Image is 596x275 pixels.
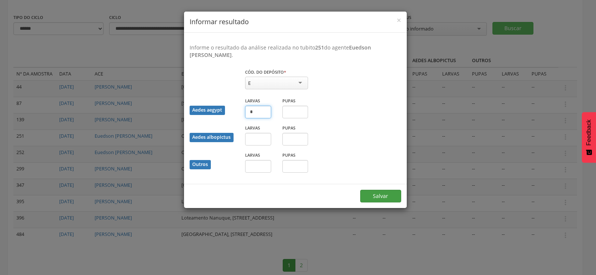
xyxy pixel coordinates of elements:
[190,106,225,115] div: Aedes aegypt
[586,119,592,146] span: Feedback
[190,133,234,142] div: Aedes albopictus
[245,125,260,131] label: Larvas
[397,15,401,25] span: ×
[582,112,596,163] button: Feedback - Mostrar pesquisa
[315,44,324,51] b: 251
[397,16,401,24] button: Close
[190,160,211,169] div: Outros
[245,69,286,75] label: Cód. do depósito
[282,152,295,158] label: Pupas
[282,98,295,104] label: Pupas
[360,190,401,202] button: Salvar
[248,80,251,86] div: E
[190,17,401,27] h4: Informar resultado
[245,152,260,158] label: Larvas
[190,44,401,59] p: Informe o resultado da análise realizada no tubito do agente .
[245,98,260,104] label: Larvas
[282,125,295,131] label: Pupas
[190,44,371,58] b: Euedson [PERSON_NAME]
